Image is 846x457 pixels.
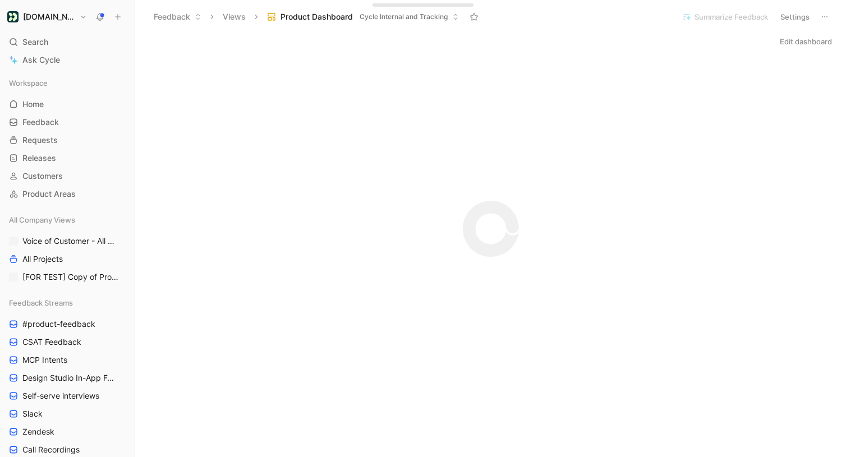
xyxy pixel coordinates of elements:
a: Voice of Customer - All Areas [4,233,130,250]
a: Self-serve interviews [4,387,130,404]
span: MCP Intents [22,354,67,366]
a: Slack [4,405,130,422]
button: Settings [775,9,815,25]
span: Design Studio In-App Feedback [22,372,117,384]
span: Product Dashboard [281,11,353,22]
img: Customer.io [7,11,19,22]
button: Views [218,8,251,25]
span: Slack [22,408,43,419]
div: All Company ViewsVoice of Customer - All AreasAll Projects[FOR TEST] Copy of Projects for Discovery [4,211,130,285]
span: #product-feedback [22,318,95,330]
span: Self-serve interviews [22,390,99,401]
span: Search [22,35,48,49]
span: Voice of Customer - All Areas [22,236,116,247]
span: CSAT Feedback [22,336,81,348]
div: Workspace [4,75,130,91]
button: Product DashboardCycle Internal and Tracking [262,8,464,25]
span: Feedback Streams [9,297,73,308]
span: Zendesk [22,426,54,437]
a: MCP Intents [4,352,130,368]
button: Edit dashboard [775,34,837,49]
div: Feedback Streams [4,294,130,311]
a: Design Studio In-App Feedback [4,370,130,386]
span: Feedback [22,117,59,128]
a: [FOR TEST] Copy of Projects for Discovery [4,269,130,285]
span: [FOR TEST] Copy of Projects for Discovery [22,271,119,283]
a: Feedback [4,114,130,131]
span: Home [22,99,44,110]
span: All Projects [22,253,63,265]
span: Ask Cycle [22,53,60,67]
span: Customers [22,170,63,182]
a: Product Areas [4,186,130,202]
a: Home [4,96,130,113]
a: Zendesk [4,423,130,440]
span: Call Recordings [22,444,80,455]
a: Ask Cycle [4,52,130,68]
div: Search [4,34,130,50]
a: Releases [4,150,130,167]
a: All Projects [4,251,130,267]
a: Customers [4,168,130,184]
button: Summarize Feedback [677,9,773,25]
a: #product-feedback [4,316,130,333]
span: Cycle Internal and Tracking [360,11,448,22]
button: Customer.io[DOMAIN_NAME] [4,9,90,25]
a: CSAT Feedback [4,334,130,350]
div: All Company Views [4,211,130,228]
button: Feedback [149,8,206,25]
span: Releases [22,153,56,164]
span: Requests [22,135,58,146]
span: Workspace [9,77,48,89]
h1: [DOMAIN_NAME] [23,12,75,22]
a: Requests [4,132,130,149]
span: All Company Views [9,214,75,225]
span: Product Areas [22,188,76,200]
